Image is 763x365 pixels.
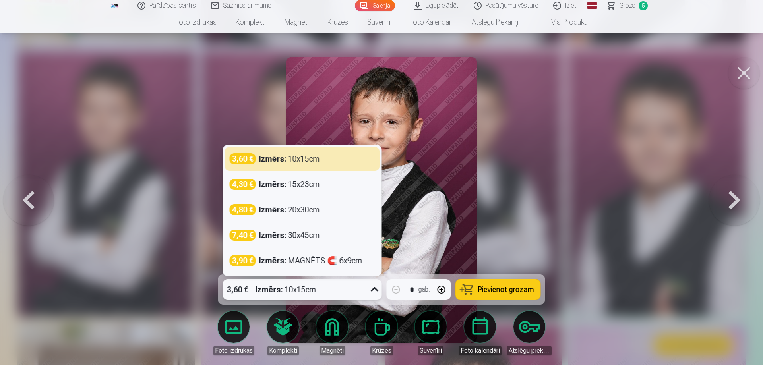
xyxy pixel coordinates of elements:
[230,179,256,190] div: 4,30 €
[458,311,502,355] a: Foto kalendāri
[259,153,287,164] strong: Izmērs :
[318,11,358,33] a: Krūzes
[259,255,287,266] strong: Izmērs :
[230,255,256,266] div: 3,90 €
[370,346,393,355] div: Krūzes
[259,179,287,190] strong: Izmērs :
[507,346,552,355] div: Atslēgu piekariņi
[418,285,430,294] div: gab.
[409,311,453,355] a: Suvenīri
[462,11,529,33] a: Atslēgu piekariņi
[256,284,283,295] strong: Izmērs :
[267,346,299,355] div: Komplekti
[259,179,320,190] div: 15x23cm
[529,11,597,33] a: Visi produkti
[110,3,119,8] img: /fa1
[259,230,320,241] div: 30x45cm
[259,153,320,164] div: 10x15cm
[400,11,462,33] a: Foto kalendāri
[456,279,540,300] button: Pievienot grozam
[259,255,362,266] div: MAGNĒTS 🧲 6x9cm
[230,230,256,241] div: 7,40 €
[507,311,552,355] a: Atslēgu piekariņi
[256,279,316,300] div: 10x15cm
[478,286,534,293] span: Pievienot grozam
[259,230,287,241] strong: Izmērs :
[223,279,252,300] div: 3,60 €
[619,1,635,10] span: Grozs
[358,11,400,33] a: Suvenīri
[230,153,256,164] div: 3,60 €
[320,346,345,355] div: Magnēti
[639,1,648,10] span: 5
[310,311,354,355] a: Magnēti
[230,204,256,215] div: 4,80 €
[226,11,275,33] a: Komplekti
[359,311,404,355] a: Krūzes
[261,311,305,355] a: Komplekti
[259,204,320,215] div: 20x30cm
[418,346,443,355] div: Suvenīri
[211,311,256,355] a: Foto izdrukas
[259,204,287,215] strong: Izmērs :
[213,346,254,355] div: Foto izdrukas
[459,346,502,355] div: Foto kalendāri
[166,11,226,33] a: Foto izdrukas
[275,11,318,33] a: Magnēti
